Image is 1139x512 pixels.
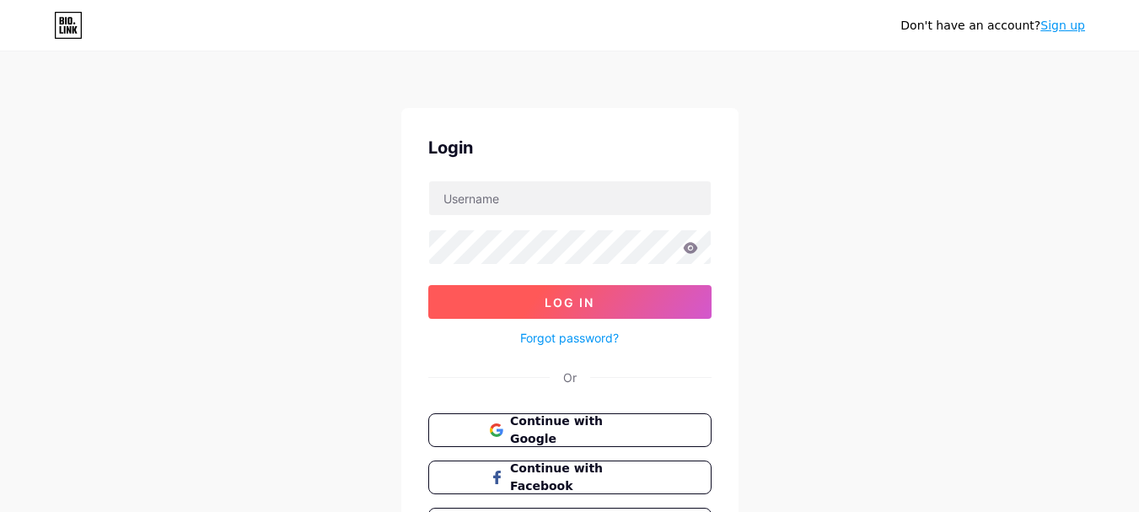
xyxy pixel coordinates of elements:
[428,135,712,160] div: Login
[510,412,649,448] span: Continue with Google
[428,461,712,494] button: Continue with Facebook
[429,181,711,215] input: Username
[510,460,649,495] span: Continue with Facebook
[428,285,712,319] button: Log In
[1040,19,1085,32] a: Sign up
[428,413,712,447] button: Continue with Google
[545,295,594,310] span: Log In
[900,17,1085,35] div: Don't have an account?
[563,369,577,386] div: Or
[520,329,619,347] a: Forgot password?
